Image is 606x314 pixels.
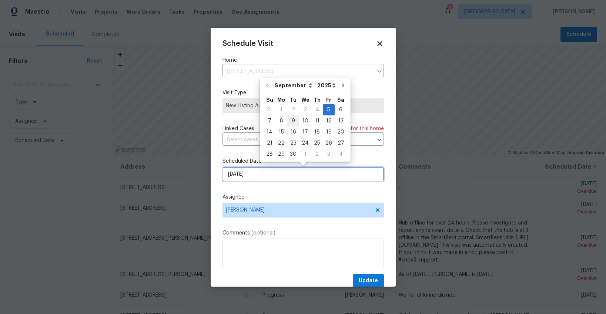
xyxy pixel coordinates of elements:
select: Month [273,80,315,91]
div: 18 [311,127,323,137]
span: Linked Cases [222,125,254,132]
div: 16 [287,127,299,137]
div: 22 [275,138,287,148]
button: Open [374,135,385,145]
abbr: Friday [326,97,331,102]
span: Schedule Visit [222,40,273,47]
div: 19 [323,127,335,137]
div: Sun Aug 31 2025 [264,104,275,115]
div: Wed Sep 10 2025 [299,115,311,126]
input: M/D/YYYY [222,167,384,182]
div: 13 [335,116,347,126]
div: Tue Sep 30 2025 [287,149,299,160]
abbr: Tuesday [290,97,297,102]
div: 1 [299,149,311,159]
div: Wed Sep 24 2025 [299,138,311,149]
div: 1 [275,105,287,115]
div: 7 [264,116,275,126]
div: 23 [287,138,299,148]
div: Mon Sep 22 2025 [275,138,287,149]
div: Tue Sep 23 2025 [287,138,299,149]
div: 15 [275,127,287,137]
div: 6 [335,105,347,115]
div: 25 [311,138,323,148]
div: Tue Sep 09 2025 [287,115,299,126]
div: 30 [287,149,299,159]
label: Comments [222,229,384,237]
div: Sat Sep 06 2025 [335,104,347,115]
div: 9 [287,116,299,126]
div: 27 [335,138,347,148]
div: Thu Sep 25 2025 [311,138,323,149]
div: Fri Sep 26 2025 [323,138,335,149]
div: Thu Sep 04 2025 [311,104,323,115]
input: Select cases [222,134,363,146]
div: Sat Oct 04 2025 [335,149,347,160]
div: 12 [323,116,335,126]
div: Fri Sep 12 2025 [323,115,335,126]
div: Tue Sep 02 2025 [287,104,299,115]
span: [PERSON_NAME] [226,207,371,213]
div: Sun Sep 14 2025 [264,126,275,138]
div: 2 [287,105,299,115]
div: Sun Sep 07 2025 [264,115,275,126]
div: 8 [275,116,287,126]
div: Wed Oct 01 2025 [299,149,311,160]
div: Fri Oct 03 2025 [323,149,335,160]
label: Home [222,57,384,64]
div: Thu Sep 11 2025 [311,115,323,126]
abbr: Thursday [314,97,321,102]
div: Mon Sep 01 2025 [275,104,287,115]
button: Go to previous month [262,78,273,93]
div: Mon Sep 15 2025 [275,126,287,138]
div: Sat Sep 27 2025 [335,138,347,149]
div: Wed Sep 03 2025 [299,104,311,115]
div: 29 [275,149,287,159]
span: Close [376,40,384,48]
abbr: Wednesday [301,97,309,102]
div: 3 [323,149,335,159]
div: 17 [299,127,311,137]
span: Update [359,276,378,286]
div: 4 [335,149,347,159]
div: Sat Sep 13 2025 [335,115,347,126]
label: Scheduled Date [222,158,384,165]
div: Fri Sep 19 2025 [323,126,335,138]
label: Assignee [222,193,384,201]
div: Mon Sep 08 2025 [275,115,287,126]
div: 24 [299,138,311,148]
abbr: Saturday [337,97,344,102]
div: 31 [264,105,275,115]
div: 26 [323,138,335,148]
button: Go to next month [338,78,349,93]
div: 20 [335,127,347,137]
div: Sun Sep 28 2025 [264,149,275,160]
div: Thu Sep 18 2025 [311,126,323,138]
div: Fri Sep 05 2025 [323,104,335,115]
div: Thu Oct 02 2025 [311,149,323,160]
div: 11 [311,116,323,126]
span: (optional) [251,230,275,236]
abbr: Sunday [266,97,273,102]
input: Enter in an address [222,66,373,77]
div: Sun Sep 21 2025 [264,138,275,149]
div: 28 [264,149,275,159]
div: 2 [311,149,323,159]
div: 21 [264,138,275,148]
div: Wed Sep 17 2025 [299,126,311,138]
button: Update [353,274,384,288]
div: 3 [299,105,311,115]
select: Year [315,80,338,91]
div: 5 [323,105,335,115]
abbr: Monday [277,97,285,102]
div: Mon Sep 29 2025 [275,149,287,160]
div: Tue Sep 16 2025 [287,126,299,138]
label: Visit Type [222,89,384,97]
div: 10 [299,116,311,126]
span: New Listing Audit [226,102,381,109]
div: 14 [264,127,275,137]
div: 4 [311,105,323,115]
div: Sat Sep 20 2025 [335,126,347,138]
